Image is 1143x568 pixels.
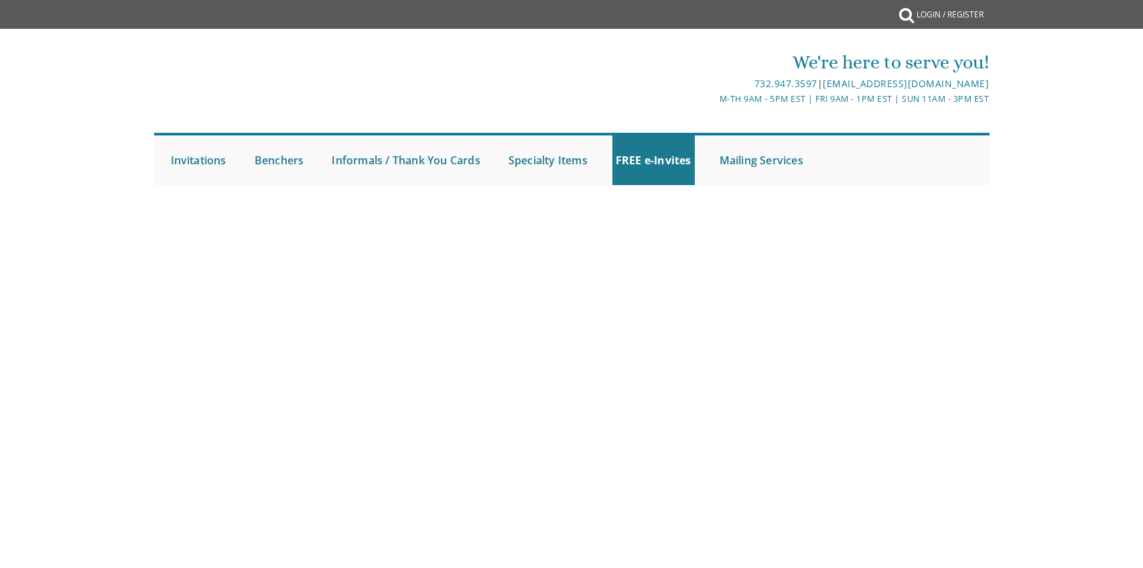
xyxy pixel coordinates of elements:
[505,135,591,185] a: Specialty Items
[433,76,989,92] div: |
[716,135,807,185] a: Mailing Services
[433,49,989,76] div: We're here to serve you!
[612,135,695,185] a: FREE e-Invites
[251,135,308,185] a: Benchers
[754,77,817,90] a: 732.947.3597
[167,135,230,185] a: Invitations
[823,77,989,90] a: [EMAIL_ADDRESS][DOMAIN_NAME]
[328,135,483,185] a: Informals / Thank You Cards
[433,92,989,106] div: M-Th 9am - 5pm EST | Fri 9am - 1pm EST | Sun 11am - 3pm EST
